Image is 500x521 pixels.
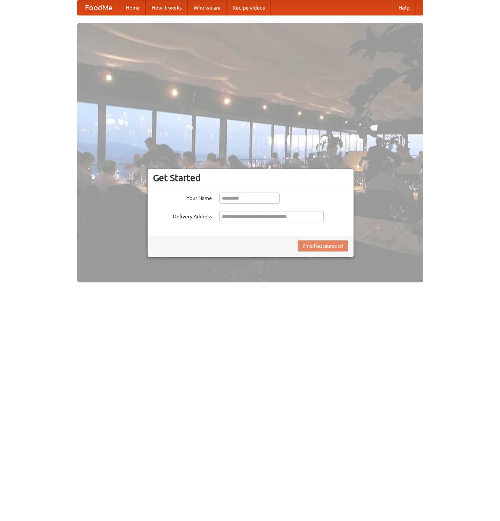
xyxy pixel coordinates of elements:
[78,0,120,15] a: FoodMe
[298,240,348,251] button: Find Restaurants!
[188,0,227,15] a: Who we are
[153,211,212,220] label: Delivery Address
[227,0,271,15] a: Recipe videos
[153,193,212,202] label: Your Name
[393,0,415,15] a: Help
[120,0,146,15] a: Home
[153,172,348,183] h3: Get Started
[146,0,188,15] a: How it works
